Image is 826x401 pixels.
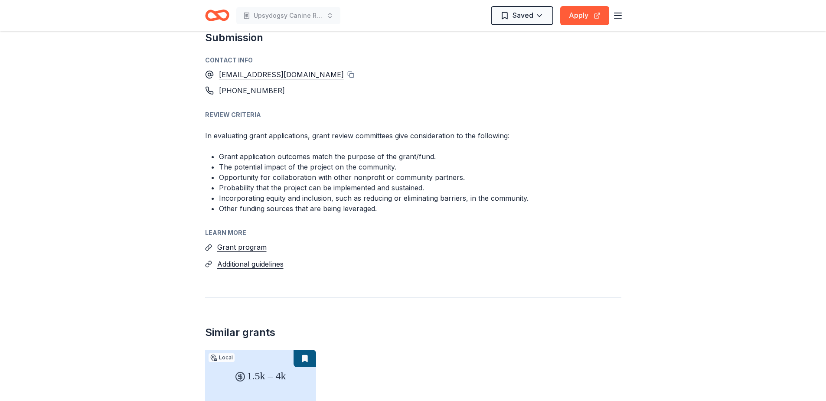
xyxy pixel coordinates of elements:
[219,69,344,80] a: [EMAIL_ADDRESS][DOMAIN_NAME]
[205,31,621,45] h2: Submission
[205,326,275,339] div: Similar grants
[205,55,621,65] div: Contact info
[217,258,284,270] button: Additional guidelines
[219,151,621,162] li: Grant application outcomes match the purpose of the grant/fund.
[217,241,267,253] button: Grant program
[209,353,235,362] div: Local
[513,10,533,21] span: Saved
[219,172,621,183] li: Opportunity for collaboration with other nonprofit or community partners.
[205,110,621,120] div: Review Criteria
[236,7,340,24] button: Upsydogsy Canine Rescue
[205,228,621,238] div: Learn more
[560,6,609,25] button: Apply
[205,130,621,141] p: In evaluating grant applications, grant review committees give consideration to the following:
[219,183,621,193] li: Probability that the project can be implemented and sustained.
[205,5,229,26] a: Home
[219,193,621,203] li: Incorporating equity and inclusion, such as reducing or eliminating barriers, in the community.
[219,203,621,214] li: Other funding sources that are being leveraged.
[491,6,553,25] button: Saved
[219,86,285,95] span: [PHONE_NUMBER]
[254,10,323,21] span: Upsydogsy Canine Rescue
[219,162,621,172] li: The potential impact of the project on the community.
